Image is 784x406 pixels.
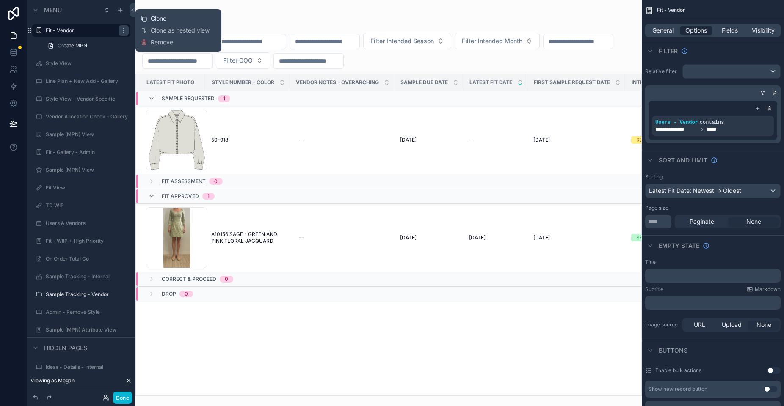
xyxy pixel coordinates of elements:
span: contains [700,120,724,126]
div: scrollable content [645,296,781,310]
div: 0 [185,291,188,297]
span: Drop [162,291,176,297]
span: Sample Requested [162,95,215,102]
label: Vendor Allocation Check - Gallery [46,113,129,120]
div: 0 [225,276,228,283]
span: Fields [722,26,738,35]
span: Menu [44,6,62,14]
span: Buttons [659,346,687,355]
label: Sample Tracking - Vendor [46,291,129,298]
label: Page size [645,205,668,211]
label: TD WIP [46,202,129,209]
span: General [652,26,674,35]
label: Users & Vendors [46,220,129,227]
span: Empty state [659,241,699,250]
span: Visibility [752,26,775,35]
label: Fit View [46,184,129,191]
span: Users - Vendor [655,120,698,126]
span: Correct & Proceed [162,276,216,283]
span: Fit - Vendor [657,7,685,14]
a: Markdown [746,286,781,293]
div: Show new record button [649,386,707,392]
span: None [756,321,771,329]
label: Sample (MPN) Attribute View [46,326,129,333]
span: Remove [151,38,173,47]
span: Latest Fit Photo [146,79,194,86]
span: None [746,217,761,226]
label: Relative filter [645,68,679,75]
div: 1 [223,95,225,102]
span: Sample Due Date [400,79,448,86]
span: Fit Approved [162,193,199,200]
span: Clone as nested view [151,26,210,35]
label: Line Plan + New Add - Gallery [46,78,129,85]
span: Create MPN [58,42,87,49]
label: Sample (MPN) View [46,131,129,138]
label: Fit - Gallery - Admin [46,149,129,156]
span: Clone [151,14,166,23]
span: Markdown [755,286,781,293]
button: Clone [141,14,173,23]
span: Fit Assessment [162,178,206,185]
label: Sorting [645,173,663,180]
span: FIRST SAMPLE REQUEST DATE [534,79,610,86]
span: Vendor Notes - Overarching [296,79,379,86]
label: Style View - Vendor Specific [46,96,129,102]
label: Fit - Vendor [46,27,113,34]
label: Image source [645,321,679,328]
span: Viewing as Megan [30,377,75,384]
button: Done [113,392,132,404]
label: Ideas - Details - Internal [46,364,129,370]
span: Latest Fit Date [469,79,512,86]
span: Upload [722,321,742,329]
span: Intended Season [632,79,680,86]
a: Create MPN [42,39,130,52]
label: Enable bulk actions [655,367,701,374]
span: Options [685,26,707,35]
span: Filter [659,47,678,55]
label: Subtitle [645,286,663,293]
div: 1 [207,193,210,200]
button: Latest Fit Date: Newest -> Oldest [645,184,781,198]
span: URL [694,321,705,329]
label: On Order Total Co [46,255,129,262]
label: Style View [46,60,129,67]
span: Style Number - Color [212,79,274,86]
label: Sample (MPN) View [46,167,129,173]
span: Paginate [690,217,714,226]
span: Hidden pages [44,344,87,352]
span: Sort And Limit [659,156,707,165]
label: Fit - WIIP + High Priority [46,238,129,244]
label: Admin - Remove Style [46,309,129,315]
button: Clone as nested view [141,26,216,35]
div: scrollable content [645,269,781,283]
label: Sample Tracking - Internal [46,273,129,280]
label: Title [645,259,656,266]
button: Remove [141,38,173,47]
div: 0 [214,178,218,185]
